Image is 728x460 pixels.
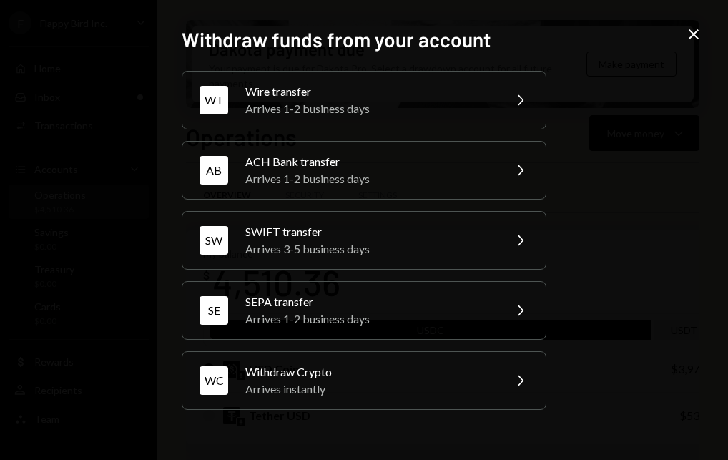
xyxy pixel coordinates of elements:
[182,211,546,270] button: SWSWIFT transferArrives 3-5 business days
[182,71,546,129] button: WTWire transferArrives 1-2 business days
[200,366,228,395] div: WC
[245,223,494,240] div: SWIFT transfer
[182,281,546,340] button: SESEPA transferArrives 1-2 business days
[245,381,494,398] div: Arrives instantly
[182,141,546,200] button: ABACH Bank transferArrives 1-2 business days
[200,156,228,185] div: AB
[182,351,546,410] button: WCWithdraw CryptoArrives instantly
[245,83,494,100] div: Wire transfer
[200,296,228,325] div: SE
[182,26,546,54] h2: Withdraw funds from your account
[245,100,494,117] div: Arrives 1-2 business days
[245,293,494,310] div: SEPA transfer
[200,226,228,255] div: SW
[245,310,494,328] div: Arrives 1-2 business days
[245,363,494,381] div: Withdraw Crypto
[245,240,494,258] div: Arrives 3-5 business days
[245,153,494,170] div: ACH Bank transfer
[245,170,494,187] div: Arrives 1-2 business days
[200,86,228,114] div: WT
